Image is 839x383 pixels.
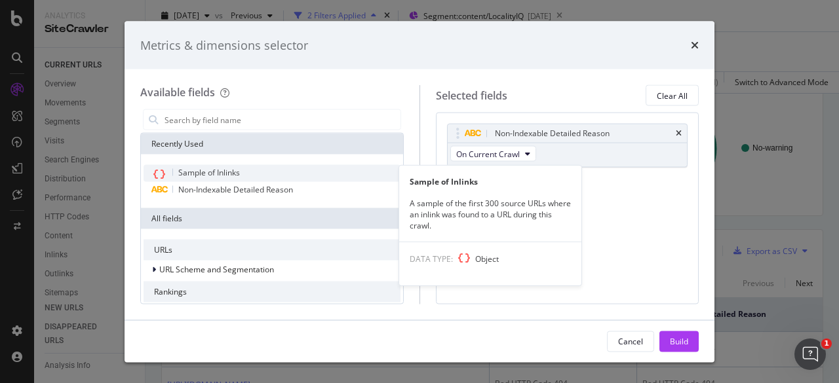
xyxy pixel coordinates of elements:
div: Cancel [618,335,643,346]
div: Selected fields [436,88,507,103]
span: Object [475,253,499,264]
div: Build [670,335,688,346]
div: times [676,130,682,137]
div: URLs [144,240,400,261]
input: Search by field name [163,110,400,130]
span: DATA TYPE: [410,253,453,264]
div: Non-Indexable Detailed Reason [495,127,610,140]
div: modal [125,21,714,362]
span: Sample of Inlinks [178,167,240,178]
div: A sample of the first 300 source URLs where an inlink was found to a URL during this crawl. [399,197,581,230]
button: Build [659,331,699,352]
div: Available fields [140,85,215,100]
span: URL Scheme and Segmentation [159,264,274,275]
div: times [691,37,699,54]
div: Metrics & dimensions selector [140,37,308,54]
span: 1 [821,338,832,349]
button: Cancel [607,331,654,352]
div: Recently Used [141,134,403,155]
span: On Current Crawl [456,148,520,159]
div: Rankings [144,282,400,302]
span: Non-Indexable Detailed Reason [178,184,293,195]
button: Clear All [646,85,699,106]
div: Sample of Inlinks [399,175,581,187]
button: On Current Crawl [450,146,536,162]
iframe: Intercom live chat [794,338,826,370]
div: Clear All [657,90,688,101]
div: Non-Indexable Detailed ReasontimesOn Current Crawl [447,124,688,168]
div: All fields [141,208,403,229]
